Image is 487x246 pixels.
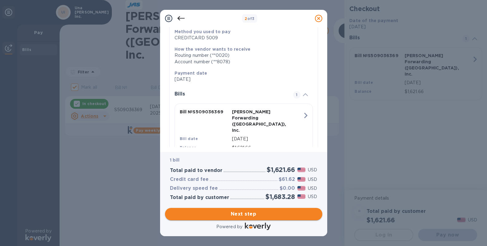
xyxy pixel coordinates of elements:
[267,166,295,174] h2: $1,621.66
[245,16,255,21] b: of 3
[170,168,222,174] h3: Total paid to vendor
[175,59,308,65] div: Account number (**8078)
[245,223,271,230] img: Logo
[165,208,322,220] button: Next step
[170,195,229,201] h3: Total paid by customer
[175,29,230,34] b: Method you used to pay
[175,71,207,76] b: Payment date
[180,109,230,115] p: Bill № S509036369
[232,109,282,133] p: [PERSON_NAME] Forwarding ([GEOGRAPHIC_DATA]), Inc.
[175,47,251,52] b: How the vendor wants to receive
[232,145,303,151] p: $1,621.66
[280,185,295,191] h3: $0.00
[170,158,180,162] b: 1 bill
[175,103,313,156] button: Bill №S509036369[PERSON_NAME] Forwarding ([GEOGRAPHIC_DATA]), Inc.Bill date[DATE]Balance$1,621.66
[175,35,308,41] div: CREDITCARD 5009
[293,91,300,99] span: 1
[265,193,295,201] h2: $1,683.28
[180,136,198,141] b: Bill date
[245,16,247,21] span: 2
[279,177,295,182] h3: $61.62
[297,177,306,182] img: USD
[232,136,303,142] p: [DATE]
[308,176,317,183] p: USD
[297,194,306,199] img: USD
[180,145,197,150] b: Balance
[175,76,308,83] p: [DATE]
[297,186,306,190] img: USD
[308,167,317,173] p: USD
[308,193,317,200] p: USD
[175,52,308,59] div: Routing number (**0020)
[175,91,286,97] h3: Bills
[297,168,306,172] img: USD
[170,210,317,218] span: Next step
[170,177,209,182] h3: Credit card fee
[170,185,218,191] h3: Delivery speed fee
[216,224,242,230] p: Powered by
[308,185,317,192] p: USD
